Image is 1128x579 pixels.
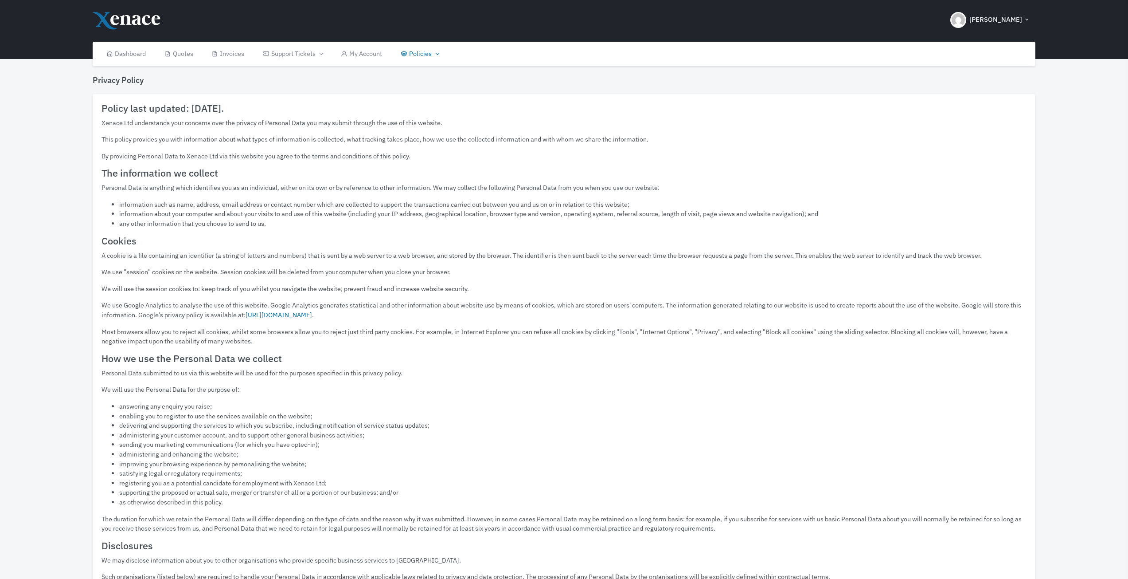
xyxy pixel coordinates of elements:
h4: How we use the Personal Data we collect [101,353,1026,365]
li: information such as name, address, email address or contact number which are collected to support... [119,200,1026,209]
p: We will use the Personal Data for the purpose of: [101,385,1026,394]
li: improving your browsing experience by personalising the website; [119,459,1026,469]
li: supporting the proposed or actual sale, merger or transfer of all or a portion of our business; a... [119,488,1026,497]
p: Most browsers allow you to reject all cookies, whilst some browsers allow you to reject just thir... [101,327,1026,346]
a: Support Tickets [254,42,332,66]
p: We will use the session cookies to: keep track of you whilst you navigate the website; prevent fr... [101,284,1026,294]
span: [PERSON_NAME] [969,15,1022,25]
li: administering and enhancing the website; [119,449,1026,459]
p: We use Google Analytics to analyse the use of this website. Google Analytics generates statistica... [101,300,1026,319]
li: delivering and supporting the services to which you subscribe, including notification of service ... [119,421,1026,430]
li: satisfying legal or regulatory requirements; [119,469,1026,478]
a: Policies [391,42,448,66]
img: Header Avatar [950,12,966,28]
p: We use "session" cookies on the website. Session cookies will be deleted from your computer when ... [101,267,1026,277]
h4: Disclosures [101,540,1026,552]
a: Dashboard [97,42,155,66]
li: registering you as a potential candidate for employment with Xenace Ltd; [119,478,1026,488]
h4: Cookies [101,236,1026,247]
h4: Policy last updated: [DATE]. [101,103,1026,114]
p: This policy provides you with information about what types of information is collected, what trac... [101,134,1026,144]
li: any other information that you choose to send to us. [119,219,1026,228]
a: My Account [332,42,392,66]
li: sending you marketing communications (for which you have opted-in); [119,440,1026,449]
p: Personal Data is anything which identifies you as an individual, either on its own or by referenc... [101,183,1026,193]
p: Xenace Ltd understands your concerns over the privacy of Personal Data you may submit through the... [101,118,1026,128]
h4: The information we collect [101,168,1026,179]
a: Invoices [203,42,254,66]
li: enabling you to register to use the services available on the website; [119,411,1026,421]
h4: Privacy Policy [93,75,144,85]
button: [PERSON_NAME] [945,4,1035,35]
li: as otherwise described in this policy. [119,497,1026,507]
p: The duration for which we retain the Personal Data will differ depending on the type of data and ... [101,514,1026,533]
p: By providing Personal Data to Xenace Ltd via this website you agree to the terms and conditions o... [101,151,1026,161]
a: [URL][DOMAIN_NAME] [246,311,312,319]
a: Quotes [155,42,203,66]
p: A cookie is a file containing an identifier (a string of letters and numbers) that is sent by a w... [101,251,1026,260]
p: We may disclose information about you to other organisations who provide specific business servic... [101,555,1026,565]
li: administering your customer account, and to support other general business activities; [119,430,1026,440]
li: information about your computer and about your visits to and use of this website (including your ... [119,209,1026,219]
p: Personal Data submitted to us via this website will be used for the purposes specified in this pr... [101,368,1026,378]
li: answering any enquiry you raise; [119,402,1026,411]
